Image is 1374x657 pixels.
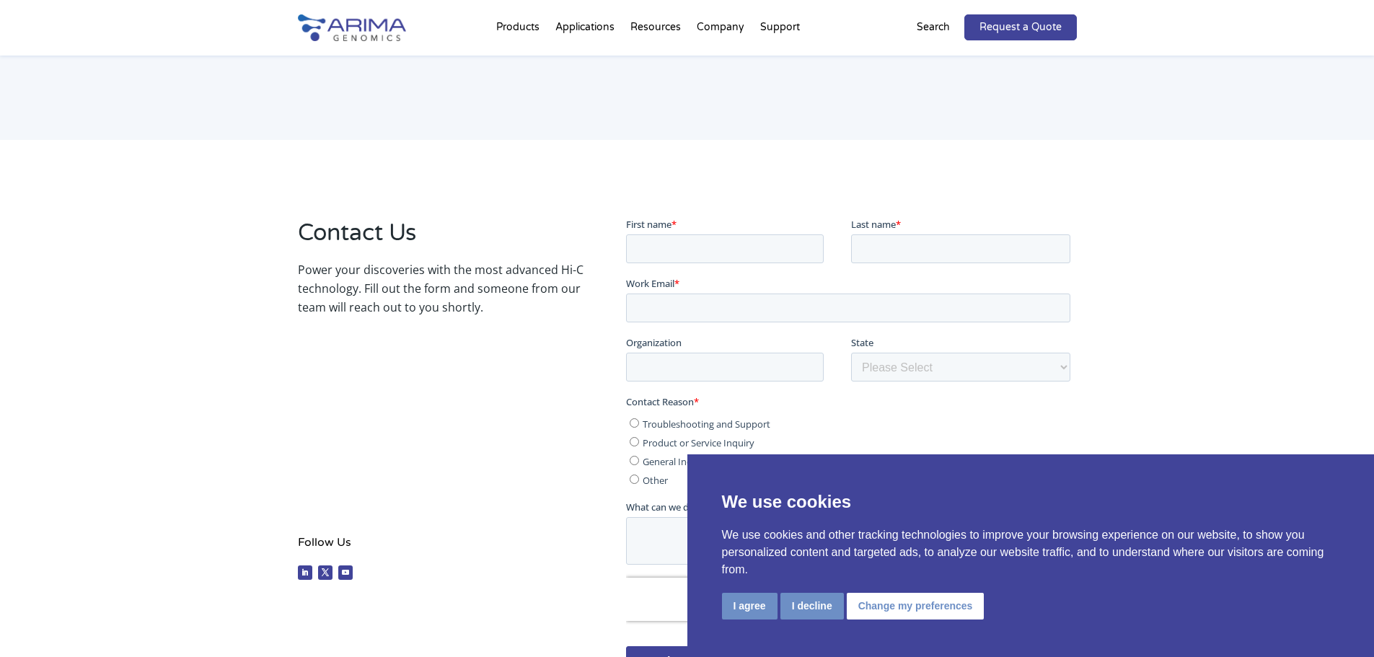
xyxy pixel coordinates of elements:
a: Follow on LinkedIn [298,565,312,580]
a: Request a Quote [964,14,1077,40]
button: I decline [780,593,844,619]
button: I agree [722,593,778,619]
h4: Follow Us [298,533,583,563]
a: Follow on Youtube [338,565,353,580]
a: Follow on X [318,565,333,580]
p: Search [917,18,950,37]
button: Change my preferences [847,593,985,619]
p: We use cookies and other tracking technologies to improve your browsing experience on our website... [722,526,1340,578]
h2: Contact Us [298,217,583,260]
img: Arima-Genomics-logo [298,14,406,41]
p: Power your discoveries with the most advanced Hi-C technology. Fill out the form and someone from... [298,260,583,317]
p: We use cookies [722,489,1340,515]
